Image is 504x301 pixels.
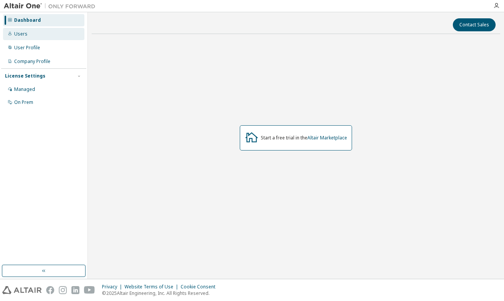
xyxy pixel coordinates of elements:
[102,284,124,290] div: Privacy
[14,31,27,37] div: Users
[5,73,45,79] div: License Settings
[14,58,50,65] div: Company Profile
[59,286,67,294] img: instagram.svg
[4,2,99,10] img: Altair One
[84,286,95,294] img: youtube.svg
[14,99,33,105] div: On Prem
[102,290,220,296] p: © 2025 Altair Engineering, Inc. All Rights Reserved.
[14,86,35,92] div: Managed
[307,134,347,141] a: Altair Marketplace
[124,284,181,290] div: Website Terms of Use
[2,286,42,294] img: altair_logo.svg
[181,284,220,290] div: Cookie Consent
[261,135,347,141] div: Start a free trial in the
[14,45,40,51] div: User Profile
[71,286,79,294] img: linkedin.svg
[14,17,41,23] div: Dashboard
[46,286,54,294] img: facebook.svg
[453,18,496,31] button: Contact Sales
